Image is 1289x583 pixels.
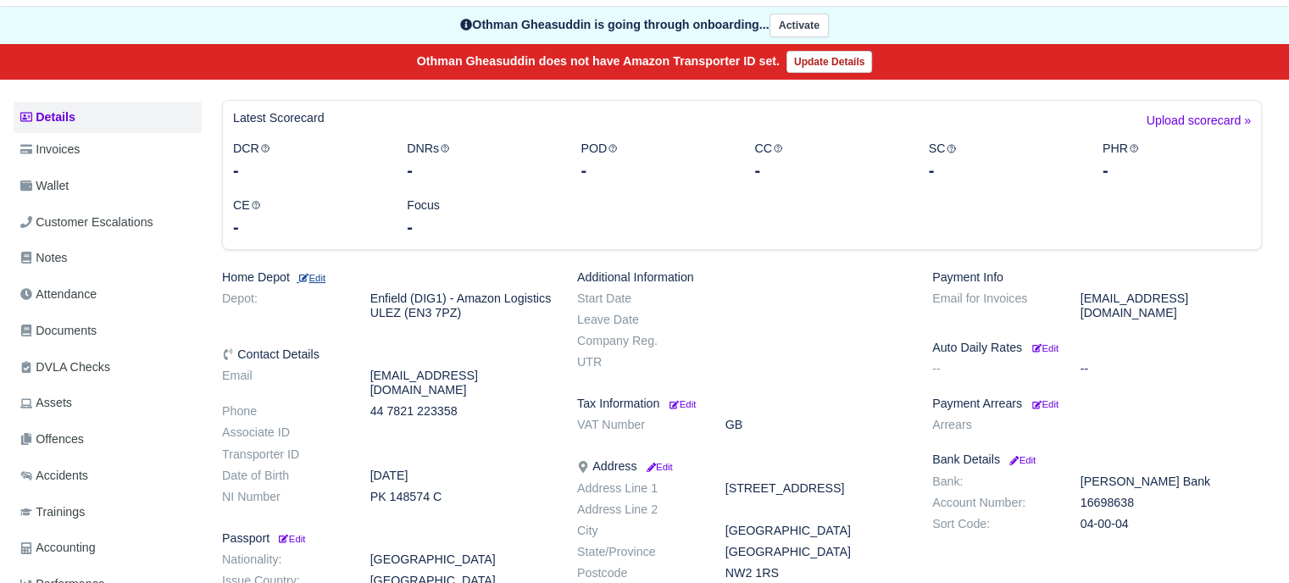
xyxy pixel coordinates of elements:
a: Edit [297,270,325,284]
dt: Phone [209,404,358,419]
a: Edit [1029,341,1058,354]
a: Documents [14,314,202,347]
div: SC [916,139,1090,182]
div: CC [742,139,915,182]
dt: Leave Date [564,313,713,327]
a: Accounting [14,531,202,564]
dd: [GEOGRAPHIC_DATA] [358,552,564,567]
a: Accidents [14,459,202,492]
dt: Bank: [920,475,1068,489]
span: Attendance [20,285,97,304]
a: Attendance [14,278,202,311]
span: Documents [20,321,97,341]
a: Customer Escalations [14,206,202,239]
h6: Auto Daily Rates [932,341,1262,355]
dd: [GEOGRAPHIC_DATA] [713,524,920,538]
small: Edit [297,273,325,283]
a: Assets [14,386,202,419]
span: Wallet [20,176,69,196]
a: DVLA Checks [14,351,202,384]
dt: Address Line 2 [564,502,713,517]
dd: -- [1068,362,1275,376]
dt: Depot: [209,291,358,320]
dd: [EMAIL_ADDRESS][DOMAIN_NAME] [358,369,564,397]
dt: Email for Invoices [920,291,1068,320]
dt: Sort Code: [920,517,1068,531]
dt: Company Reg. [564,334,713,348]
iframe: Chat Widget [1204,502,1289,583]
a: Edit [666,397,696,410]
span: Accidents [20,466,88,486]
h6: Bank Details [932,453,1262,467]
div: - [1103,158,1251,182]
dd: 04-00-04 [1068,517,1275,531]
dt: Nationality: [209,552,358,567]
small: Edit [1007,455,1036,465]
div: DNRs [394,139,568,182]
small: Edit [670,399,696,409]
h6: Payment Arrears [932,397,1262,411]
dd: [STREET_ADDRESS] [713,481,920,496]
div: - [929,158,1077,182]
a: Edit [643,459,672,473]
dt: City [564,524,713,538]
a: Update Details [786,51,872,73]
dd: PK 148574 C [358,490,564,504]
a: Edit [1007,453,1036,466]
a: Invoices [14,133,202,166]
a: Notes [14,242,202,275]
dt: Associate ID [209,425,358,440]
dd: 44 7821 223358 [358,404,564,419]
a: Details [14,102,202,133]
dd: [GEOGRAPHIC_DATA] [713,545,920,559]
dt: -- [920,362,1068,376]
div: Focus [394,196,568,239]
div: DCR [220,139,394,182]
div: POD [568,139,742,182]
dd: [PERSON_NAME] Bank [1068,475,1275,489]
div: - [754,158,903,182]
dd: Enfield (DIG1) - Amazon Logistics ULEZ (EN3 7PZ) [358,291,564,320]
span: Offences [20,430,84,449]
dd: [EMAIL_ADDRESS][DOMAIN_NAME] [1068,291,1275,320]
h6: Passport [222,531,552,546]
dt: Transporter ID [209,447,358,462]
div: - [581,158,729,182]
span: Accounting [20,538,96,558]
span: Assets [20,393,72,413]
a: Offences [14,423,202,456]
a: Upload scorecard » [1147,111,1251,139]
dt: Address Line 1 [564,481,713,496]
small: Edit [1032,399,1058,409]
dt: State/Province [564,545,713,559]
small: Edit [643,462,672,472]
dd: NW2 1RS [713,566,920,580]
h6: Tax Information [577,397,907,411]
dt: VAT Number [564,418,713,432]
button: Activate [770,14,829,38]
dt: Date of Birth [209,469,358,483]
dt: UTR [564,355,713,369]
small: Edit [276,534,305,544]
dt: Email [209,369,358,397]
span: Invoices [20,140,80,159]
small: Edit [1032,343,1058,353]
h6: Address [577,459,907,474]
div: - [407,158,555,182]
div: CE [220,196,394,239]
h6: Latest Scorecard [233,111,325,125]
span: Customer Escalations [20,213,153,232]
dt: Arrears [920,418,1068,432]
h6: Payment Info [932,270,1262,285]
div: - [407,215,555,239]
span: DVLA Checks [20,358,110,377]
div: - [233,158,381,182]
dt: Postcode [564,566,713,580]
span: Trainings [20,502,85,522]
div: - [233,215,381,239]
dt: NI Number [209,490,358,504]
span: Notes [20,248,67,268]
a: Trainings [14,496,202,529]
h6: Home Depot [222,270,552,285]
a: Wallet [14,169,202,203]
